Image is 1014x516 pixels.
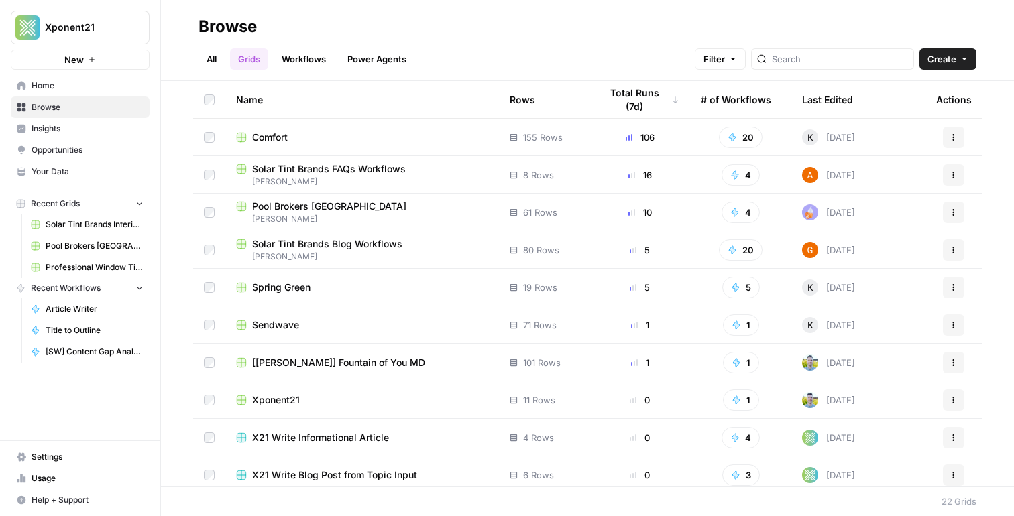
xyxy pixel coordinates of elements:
[600,318,679,332] div: 1
[703,52,725,66] span: Filter
[802,354,855,371] div: [DATE]
[600,131,679,144] div: 106
[46,261,144,273] span: Professional Window Tinting
[772,52,908,66] input: Search
[802,242,855,258] div: [DATE]
[25,320,150,341] a: Title to Outline
[32,144,144,156] span: Opportunities
[723,389,759,411] button: 1
[523,206,557,219] span: 61 Rows
[25,214,150,235] a: Solar Tint Brands Interior Page Content
[802,204,855,220] div: [DATE]
[32,451,144,463] span: Settings
[236,162,488,188] a: Solar Tint Brands FAQs Workflows[PERSON_NAME]
[46,346,144,358] span: [SW] Content Gap Analysis
[807,281,813,294] span: K
[46,324,144,336] span: Title to Outline
[695,48,746,70] button: Filter
[802,317,855,333] div: [DATE]
[600,206,679,219] div: 10
[723,314,759,336] button: 1
[719,239,763,261] button: 20
[236,468,488,482] a: X21 Write Blog Post from Topic Input
[32,494,144,506] span: Help + Support
[802,392,818,408] img: 7o9iy2kmmc4gt2vlcbjqaas6vz7k
[919,48,976,70] button: Create
[32,80,144,92] span: Home
[523,131,563,144] span: 155 Rows
[31,198,80,210] span: Recent Grids
[807,318,813,332] span: K
[802,167,818,183] img: s67a3z058kdpilua9rakyyh8dgy9
[236,431,488,444] a: X21 Write Informational Article
[46,303,144,315] span: Article Writer
[722,164,760,186] button: 4
[11,489,150,511] button: Help + Support
[31,282,101,294] span: Recent Workflows
[701,81,771,118] div: # of Workflows
[252,393,300,407] span: Xponent21
[807,131,813,144] span: K
[802,129,855,145] div: [DATE]
[25,298,150,320] a: Article Writer
[339,48,414,70] a: Power Agents
[236,213,488,225] span: [PERSON_NAME]
[722,464,760,486] button: 3
[802,430,855,446] div: [DATE]
[236,81,488,118] div: Name
[236,318,488,332] a: Sendwave
[802,430,818,446] img: i2puuukf6121c411q0l1csbuv6u4
[802,392,855,408] div: [DATE]
[32,166,144,178] span: Your Data
[11,11,150,44] button: Workspace: Xponent21
[510,81,535,118] div: Rows
[11,75,150,96] a: Home
[600,431,679,444] div: 0
[236,176,488,188] span: [PERSON_NAME]
[523,168,554,182] span: 8 Rows
[32,101,144,113] span: Browse
[523,356,561,369] span: 101 Rows
[252,356,425,369] span: [[PERSON_NAME]] Fountain of You MD
[236,237,488,263] a: Solar Tint Brands Blog Workflows[PERSON_NAME]
[722,277,760,298] button: 5
[236,200,488,225] a: Pool Brokers [GEOGRAPHIC_DATA][PERSON_NAME]
[252,468,417,482] span: X21 Write Blog Post from Topic Input
[11,446,150,468] a: Settings
[722,202,760,223] button: 4
[236,131,488,144] a: Comfort
[802,279,855,296] div: [DATE]
[46,240,144,252] span: Pool Brokers [GEOGRAPHIC_DATA]
[802,467,855,483] div: [DATE]
[600,356,679,369] div: 1
[236,393,488,407] a: Xponent21
[252,162,406,176] span: Solar Tint Brands FAQs Workflows
[199,16,257,38] div: Browse
[523,243,559,257] span: 80 Rows
[11,278,150,298] button: Recent Workflows
[236,356,488,369] a: [[PERSON_NAME]] Fountain of You MD
[274,48,334,70] a: Workflows
[802,242,818,258] img: pwix5m0vnd4oa9kxcotez4co3y0l
[25,257,150,278] a: Professional Window Tinting
[64,53,84,66] span: New
[11,139,150,161] a: Opportunities
[523,318,557,332] span: 71 Rows
[252,431,389,444] span: X21 Write Informational Article
[802,167,855,183] div: [DATE]
[719,127,763,148] button: 20
[523,281,557,294] span: 19 Rows
[600,393,679,407] div: 0
[802,204,818,220] img: ly0f5newh3rn50akdwmtp9dssym0
[600,281,679,294] div: 5
[46,218,144,231] span: Solar Tint Brands Interior Page Content
[236,251,488,263] span: [PERSON_NAME]
[252,237,402,251] span: Solar Tint Brands Blog Workflows
[11,161,150,182] a: Your Data
[802,354,818,371] img: 7o9iy2kmmc4gt2vlcbjqaas6vz7k
[236,281,488,294] a: Spring Green
[723,352,759,373] button: 1
[32,472,144,485] span: Usage
[936,81,972,118] div: Actions
[942,495,976,508] div: 22 Grids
